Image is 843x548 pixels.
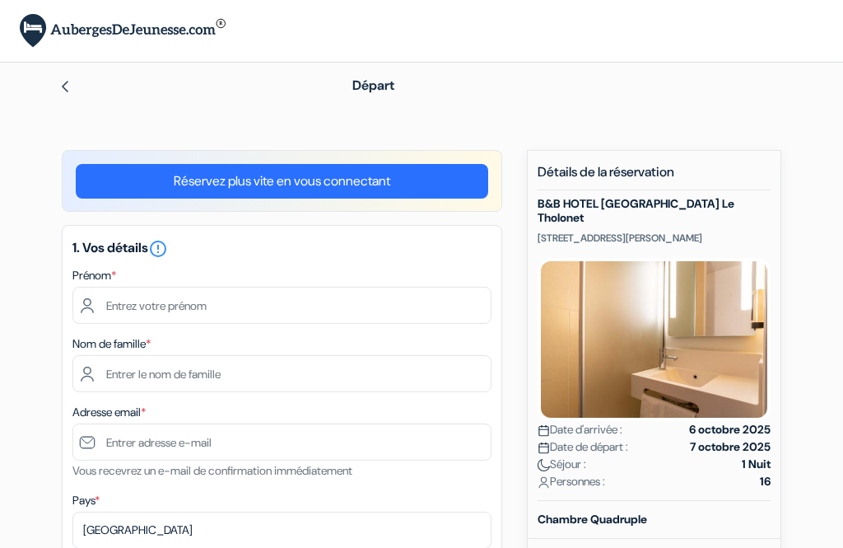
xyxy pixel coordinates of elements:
span: Départ [352,77,394,94]
span: Personnes : [538,473,605,490]
input: Entrer adresse e-mail [72,424,491,461]
img: AubergesDeJeunesse.com [20,14,226,48]
i: error_outline [148,239,168,259]
strong: 7 octobre 2025 [690,438,771,456]
b: Chambre Quadruple [538,512,647,527]
h5: B&B HOTEL [GEOGRAPHIC_DATA] Le Tholonet [538,197,771,225]
span: Séjour : [538,456,586,473]
label: Adresse email [72,404,146,421]
a: error_outline [148,239,168,256]
img: user_icon.svg [538,476,550,489]
img: calendar.svg [538,442,550,454]
img: moon.svg [538,459,550,471]
img: left_arrow.svg [58,80,72,93]
label: Nom de famille [72,335,151,353]
input: Entrez votre prénom [72,287,491,324]
a: Réservez plus vite en vous connectant [76,164,488,199]
h5: Détails de la réservation [538,164,771,190]
img: calendar.svg [538,424,550,437]
label: Prénom [72,267,116,284]
small: Vous recevrez un e-mail de confirmation immédiatement [72,463,352,478]
label: Pays [72,492,100,509]
strong: 16 [760,473,771,490]
strong: 6 octobre 2025 [689,421,771,438]
span: Date d'arrivée : [538,421,622,438]
h5: 1. Vos détails [72,239,491,259]
input: Entrer le nom de famille [72,355,491,392]
strong: 1 Nuit [742,456,771,473]
p: [STREET_ADDRESS][PERSON_NAME] [538,232,771,245]
span: Date de départ : [538,438,628,456]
